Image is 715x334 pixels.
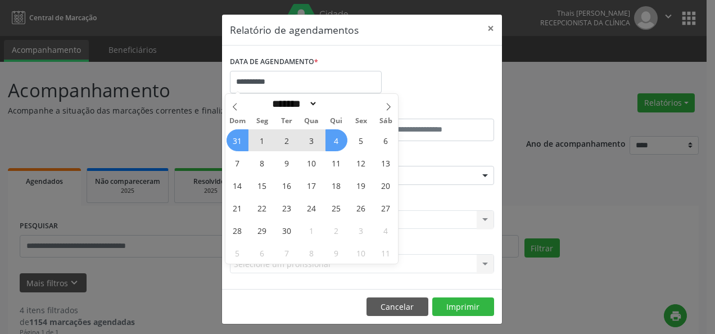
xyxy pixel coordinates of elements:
span: Setembro 16, 2025 [276,174,298,196]
span: Seg [250,118,274,125]
span: Setembro 17, 2025 [301,174,323,196]
span: Outubro 6, 2025 [251,242,273,264]
span: Setembro 11, 2025 [325,152,347,174]
span: Setembro 19, 2025 [350,174,372,196]
span: Setembro 24, 2025 [301,197,323,219]
span: Setembro 10, 2025 [301,152,323,174]
select: Month [269,98,318,110]
h5: Relatório de agendamentos [230,22,359,37]
span: Outubro 8, 2025 [301,242,323,264]
span: Setembro 12, 2025 [350,152,372,174]
span: Setembro 4, 2025 [325,129,347,151]
span: Setembro 25, 2025 [325,197,347,219]
span: Setembro 27, 2025 [375,197,397,219]
span: Setembro 3, 2025 [301,129,323,151]
span: Ter [274,118,299,125]
span: Sáb [373,118,398,125]
span: Setembro 6, 2025 [375,129,397,151]
span: Outubro 4, 2025 [375,219,397,241]
span: Outubro 5, 2025 [227,242,248,264]
span: Setembro 1, 2025 [251,129,273,151]
span: Setembro 30, 2025 [276,219,298,241]
span: Setembro 8, 2025 [251,152,273,174]
button: Imprimir [432,297,494,317]
span: Qui [324,118,349,125]
input: Year [318,98,355,110]
span: Setembro 13, 2025 [375,152,397,174]
label: ATÉ [365,101,494,119]
span: Setembro 20, 2025 [375,174,397,196]
span: Outubro 3, 2025 [350,219,372,241]
span: Agosto 31, 2025 [227,129,248,151]
span: Outubro 1, 2025 [301,219,323,241]
span: Qua [299,118,324,125]
span: Outubro 10, 2025 [350,242,372,264]
span: Sex [349,118,373,125]
span: Setembro 5, 2025 [350,129,372,151]
label: DATA DE AGENDAMENTO [230,53,318,71]
span: Setembro 15, 2025 [251,174,273,196]
span: Setembro 9, 2025 [276,152,298,174]
span: Outubro 2, 2025 [325,219,347,241]
span: Setembro 22, 2025 [251,197,273,219]
span: Setembro 21, 2025 [227,197,248,219]
span: Setembro 29, 2025 [251,219,273,241]
button: Close [479,15,502,42]
span: Setembro 23, 2025 [276,197,298,219]
span: Setembro 7, 2025 [227,152,248,174]
span: Outubro 11, 2025 [375,242,397,264]
span: Setembro 26, 2025 [350,197,372,219]
button: Cancelar [366,297,428,317]
span: Setembro 2, 2025 [276,129,298,151]
span: Setembro 14, 2025 [227,174,248,196]
span: Dom [225,118,250,125]
span: Outubro 7, 2025 [276,242,298,264]
span: Setembro 18, 2025 [325,174,347,196]
span: Setembro 28, 2025 [227,219,248,241]
span: Outubro 9, 2025 [325,242,347,264]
